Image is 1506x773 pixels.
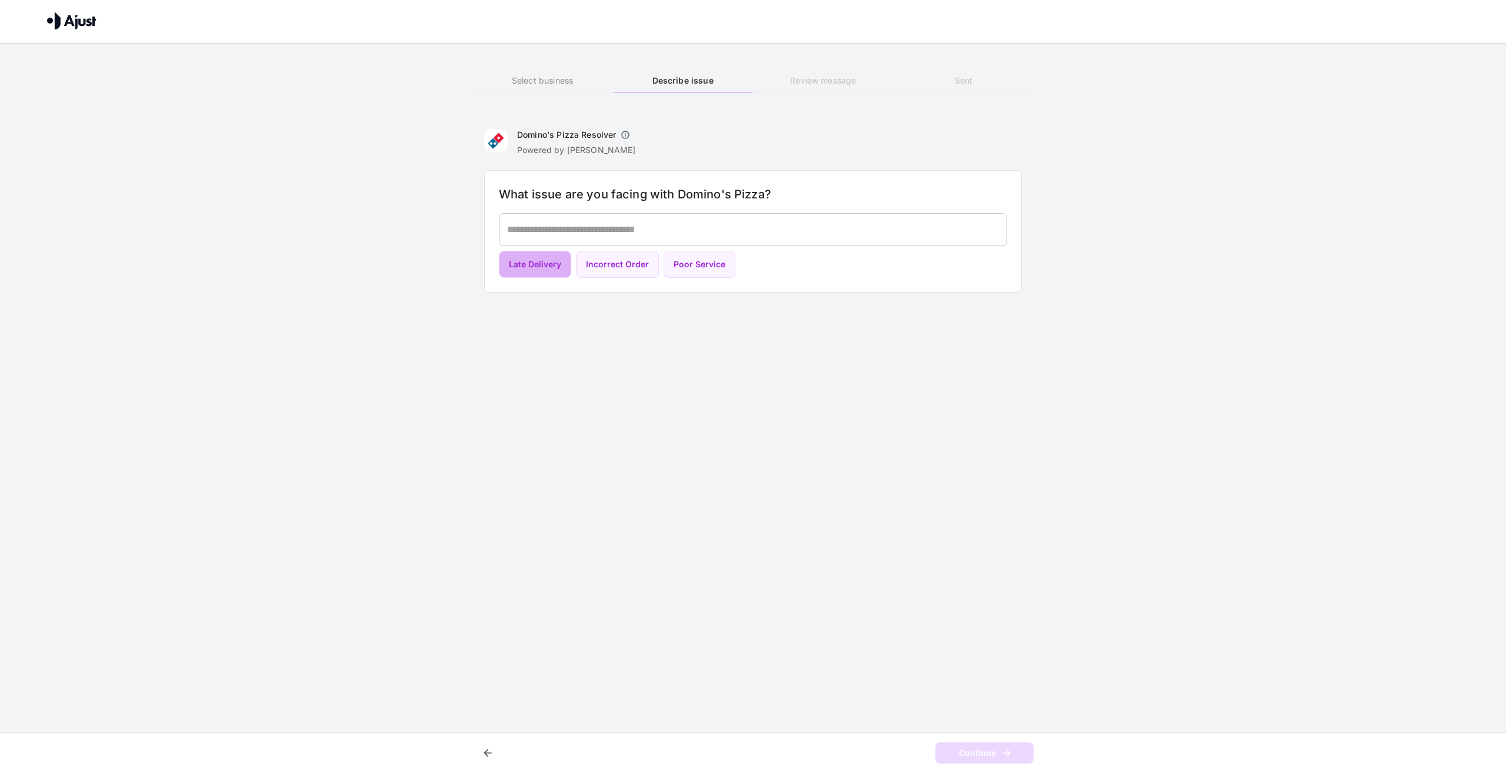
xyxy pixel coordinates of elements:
[613,74,753,87] h6: Describe issue
[517,129,616,141] h6: Domino's Pizza Resolver
[499,185,1007,204] h6: What issue are you facing with Domino's Pizza?
[664,251,735,278] button: Poor Service
[894,74,1034,87] h6: Sent
[576,251,659,278] button: Incorrect Order
[753,74,893,87] h6: Review message
[47,12,96,29] img: Ajust
[499,251,571,278] button: Late Delivery
[472,74,612,87] h6: Select business
[517,144,636,156] p: Powered by [PERSON_NAME]
[484,129,508,152] img: Domino's Pizza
